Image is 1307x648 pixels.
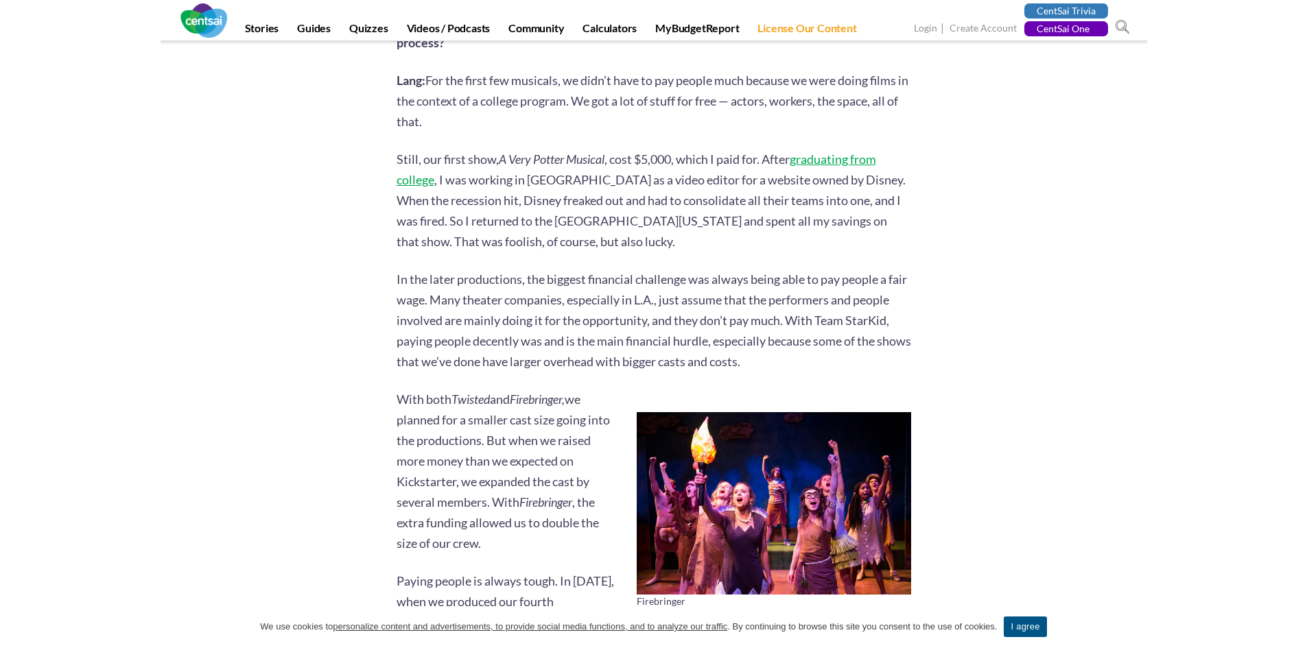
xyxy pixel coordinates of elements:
span: With both [397,392,451,407]
span: we planned for a smaller cast size going into the productions. But when we raised more money than... [397,392,610,509]
a: Login [914,22,937,36]
a: Stories [237,21,287,40]
a: License Our Content [749,21,864,40]
u: personalize content and advertisements, to provide social media functions, and to analyze our tra... [333,621,727,632]
a: CentSai One [1024,21,1108,36]
span: Firebringer [519,494,572,509]
span: Twisted [451,392,490,407]
a: Community [500,21,572,40]
a: Guides [289,21,339,40]
a: Create Account [950,22,1017,36]
span: A Very Potter Musical [499,152,604,167]
b: Lang: [397,73,425,88]
a: MyBudgetReport [647,21,747,40]
a: Calculators [574,21,645,40]
span: Still, our first show, [397,152,499,167]
a: Quizzes [341,21,397,40]
figcaption: Firebringer [637,595,911,608]
span: and [490,392,510,407]
span: We use cookies to . By continuing to browse this site you consent to the use of cookies. [260,620,997,634]
a: I agree [1004,616,1046,637]
span: Firebringer, [510,392,565,407]
span: , the extra funding allowed us to double the size of our crew. [397,494,599,551]
a: I agree [1283,620,1297,634]
span: Paying people is always tough. In [DATE], when we produced our fourth show, [397,573,614,629]
img: Team StarKid, Firebringer [637,412,911,595]
span: For the first few musicals, we didn’t have to pay people much because we were doing films in the ... [397,73,908,129]
a: CentSai Trivia [1024,3,1108,19]
span: In the later productions, the biggest financial challenge was always being able to pay people a f... [397,272,911,369]
span: | [939,21,947,36]
img: CentSai [180,3,227,38]
span: , cost $5,000, which I paid for. After , I was working in [GEOGRAPHIC_DATA] as a video editor for... [397,152,906,249]
a: Videos / Podcasts [399,21,499,40]
a: graduating from college [397,152,876,187]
